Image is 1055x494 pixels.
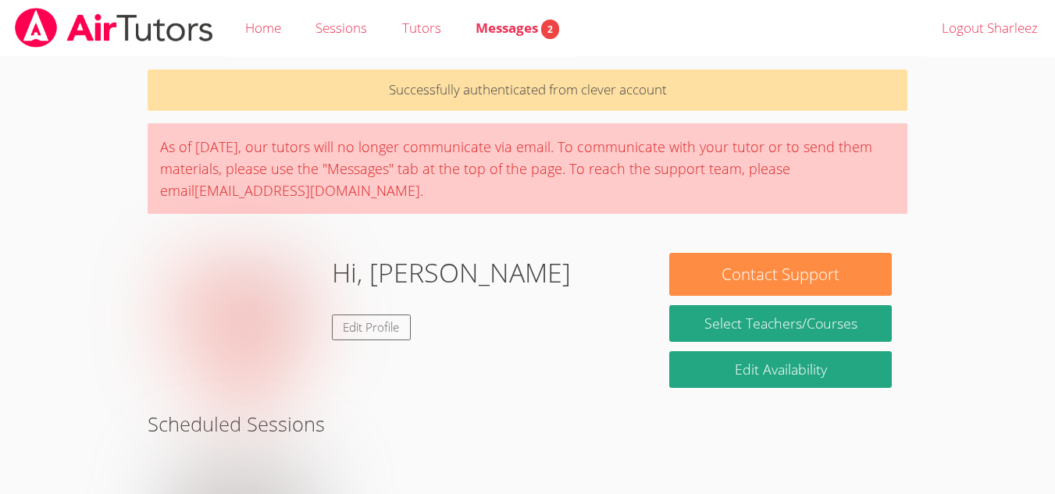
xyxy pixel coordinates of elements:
a: Edit Profile [332,315,412,340]
p: Successfully authenticated from clever account [148,69,907,111]
h1: Hi, [PERSON_NAME] [332,253,571,293]
div: As of [DATE], our tutors will no longer communicate via email. To communicate with your tutor or ... [148,123,907,214]
a: Select Teachers/Courses [669,305,892,342]
a: Edit Availability [669,351,892,388]
span: Messages [476,19,559,37]
h2: Scheduled Sessions [148,409,907,439]
img: default.png [163,253,319,409]
span: 2 [541,20,559,39]
img: airtutors_banner-c4298cdbf04f3fff15de1276eac7730deb9818008684d7c2e4769d2f7ddbe033.png [13,8,215,48]
button: Contact Support [669,253,892,296]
